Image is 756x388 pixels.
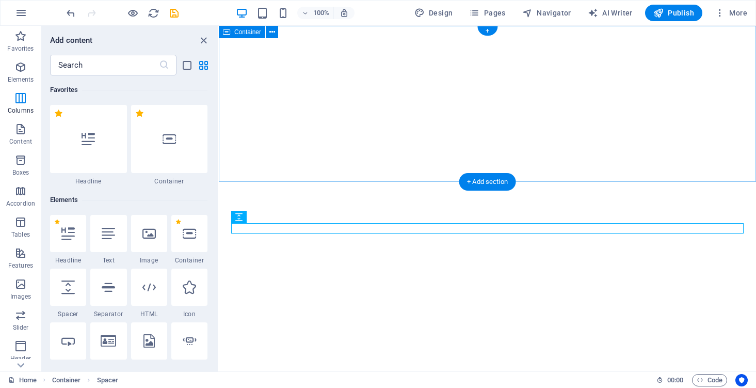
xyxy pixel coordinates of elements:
[97,374,119,386] span: Click to select. Double-click to edit
[9,137,32,146] p: Content
[674,376,676,384] span: :
[52,374,81,386] span: Click to select. Double-click to edit
[54,219,60,225] span: Remove from favorites
[126,7,139,19] button: Click here to leave preview mode and continue editing
[645,5,702,21] button: Publish
[410,5,457,21] button: Design
[90,310,126,318] span: Separator
[469,8,505,18] span: Pages
[131,269,167,318] div: HTML
[234,29,261,35] span: Container
[90,256,126,265] span: Text
[313,7,329,19] h6: 100%
[65,7,77,19] i: Undo: Delete elements (Ctrl+Z)
[50,55,159,75] input: Search
[171,310,207,318] span: Icon
[653,8,694,18] span: Publish
[715,8,747,18] span: More
[131,215,167,265] div: Image
[147,7,159,19] button: reload
[11,230,30,239] p: Tables
[12,168,29,177] p: Boxes
[8,261,33,270] p: Features
[131,256,167,265] span: Image
[656,374,684,386] h6: Session time
[50,84,207,96] h6: Favorites
[175,219,181,225] span: Remove from favorites
[692,374,727,386] button: Code
[477,26,497,36] div: +
[6,199,35,208] p: Accordion
[135,109,144,118] span: Remove from favorites
[584,5,637,21] button: AI Writer
[65,7,77,19] button: undo
[197,34,210,46] button: close panel
[50,34,93,46] h6: Add content
[10,354,31,363] p: Header
[414,8,453,18] span: Design
[8,374,37,386] a: Click to cancel selection. Double-click to open Pages
[171,269,207,318] div: Icon
[54,109,63,118] span: Remove from favorites
[50,194,207,206] h6: Elements
[50,269,86,318] div: Spacer
[168,7,180,19] button: save
[168,7,180,19] i: Save (Ctrl+S)
[52,374,119,386] nav: breadcrumb
[90,215,126,265] div: Text
[8,106,34,115] p: Columns
[171,256,207,265] span: Container
[10,292,31,301] p: Images
[50,256,86,265] span: Headline
[8,75,34,84] p: Elements
[465,5,509,21] button: Pages
[50,310,86,318] span: Spacer
[13,323,29,332] p: Slider
[50,215,86,265] div: Headline
[131,310,167,318] span: HTML
[667,374,683,386] span: 00 00
[459,173,516,191] div: + Add section
[181,59,193,71] button: list-view
[711,5,751,21] button: More
[197,59,210,71] button: grid-view
[171,215,207,265] div: Container
[90,269,126,318] div: Separator
[7,44,34,53] p: Favorites
[518,5,575,21] button: Navigator
[522,8,571,18] span: Navigator
[697,374,722,386] span: Code
[131,105,208,185] div: Container
[50,105,127,185] div: Headline
[735,374,748,386] button: Usercentrics
[131,177,208,185] span: Container
[588,8,633,18] span: AI Writer
[50,177,127,185] span: Headline
[297,7,334,19] button: 100%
